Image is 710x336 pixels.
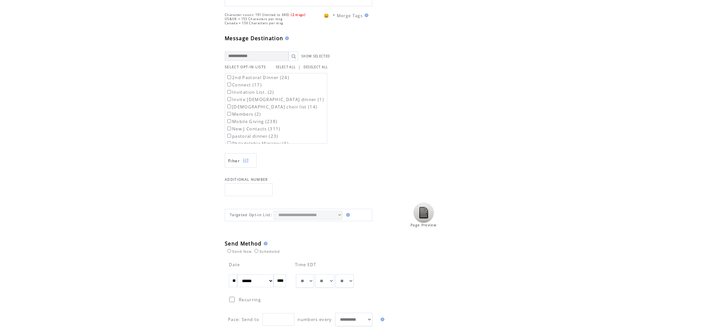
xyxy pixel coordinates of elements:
img: help.gif [379,318,384,321]
input: New J Contacts (311) [227,127,231,130]
span: Character count: 191 (limited to 640) [225,13,289,17]
input: Connect (17) [227,83,231,86]
input: 2nd Pastoral Dinner (24) [227,75,231,79]
label: Invitation List. (2) [226,89,274,95]
span: Page Preview [411,223,436,227]
a: Filter [225,153,257,168]
input: Invitation List. (2) [227,90,231,94]
input: pastoral dinner (23) [227,134,231,138]
img: help.gif [262,242,268,245]
span: Canada = 136 Characters per msg [225,21,283,25]
input: [DEMOGRAPHIC_DATA] choir list (14) [227,105,231,108]
label: New J Contacts (311) [226,126,281,132]
label: Connect (17) [226,82,262,88]
input: Mobile Giving (238) [227,119,231,123]
span: 😀 [324,13,329,18]
label: Invite [DEMOGRAPHIC_DATA] dinner (1) [226,97,324,102]
input: Send Now [227,249,231,253]
span: | [298,64,301,70]
img: help.gif [283,36,289,40]
span: Message Destination [225,35,283,42]
img: filters.png [243,154,249,168]
img: help.gif [344,213,350,217]
span: Show filters [228,158,240,164]
span: Date [229,262,240,267]
img: help.gif [363,13,368,17]
a: Click to view the page preview [413,220,434,223]
img: Click to view the page preview [413,202,434,223]
span: Time EDT [295,262,316,267]
label: pastoral dinner (23) [226,133,278,139]
span: * Merge Tags [333,13,363,18]
span: Recurring [239,297,261,303]
input: Philadelphia Ministry (5) [227,141,231,145]
span: ADDITIONAL NUMBER [225,177,268,182]
label: Scheduled [253,250,280,253]
span: Send Method [225,240,262,247]
span: numbers every [298,317,332,322]
label: Members (2) [226,111,261,117]
label: Mobile Giving (238) [226,119,277,124]
span: Targeted Opt-in List: [230,213,272,217]
label: [DEMOGRAPHIC_DATA] choir list (14) [226,104,317,110]
a: SHOW SELECTED [301,54,330,58]
input: Invite [DEMOGRAPHIC_DATA] dinner (1) [227,97,231,101]
input: Scheduled [254,249,258,253]
label: 2nd Pastoral Dinner (24) [226,75,289,80]
span: (2 msgs) [291,13,306,17]
span: SELECT OPT-IN LISTS [225,65,266,69]
input: Members (2) [227,112,231,116]
a: DESELECT ALL [304,65,328,69]
span: US&UK = 153 Characters per msg [225,17,283,21]
label: Send Now [226,250,252,253]
a: SELECT ALL [276,65,296,69]
label: Philadelphia Ministry (5) [226,141,289,146]
span: Pace: Send to [228,317,259,322]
